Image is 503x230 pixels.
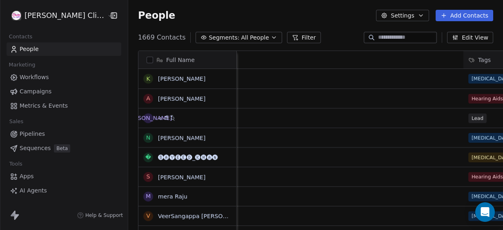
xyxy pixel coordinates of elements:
span: Tags [478,56,491,64]
span: Pipelines [20,130,45,138]
span: Workflows [20,73,49,82]
a: Pipelines [7,127,121,141]
span: AI Agents [20,186,47,195]
span: Sequences [20,144,51,153]
span: Beta [54,144,70,153]
a: Campaigns [7,85,121,98]
span: Sales [6,115,27,128]
a: రమేష్ [158,115,175,122]
button: [PERSON_NAME] Clinic External [10,9,101,22]
div: K [147,75,150,83]
span: Segments: [209,33,239,42]
span: All People [241,33,269,42]
div: [PERSON_NAME] [125,114,172,122]
span: 1669 Contacts [138,33,185,42]
a: [PERSON_NAME] [158,75,205,82]
a: Workflows [7,71,121,84]
div: � [145,153,151,161]
a: VeerSangappa [PERSON_NAME] [158,213,249,219]
a: Metrics & Events [7,99,121,113]
a: Apps [7,170,121,183]
span: Tools [6,158,26,170]
div: Full Name [138,51,236,69]
span: Lead [468,113,487,123]
div: m [146,192,151,201]
span: Marketing [5,59,39,71]
a: [PERSON_NAME] [158,95,205,102]
span: People [138,9,175,22]
span: People [20,45,39,53]
a: 🅢🅐🅨🅔🅔🅓_🅚🅗🅐🅝 [158,154,218,161]
div: N [146,133,150,142]
span: Apps [20,172,34,181]
span: Campaigns [20,87,51,96]
span: Metrics & Events [20,102,68,110]
a: Help & Support [77,212,123,219]
a: People [7,42,121,56]
button: Add Contacts [436,10,493,21]
a: mera Raju [158,193,187,200]
span: Contacts [5,31,36,43]
button: Edit View [447,32,493,43]
div: Open Intercom Messenger [475,202,495,222]
button: Filter [287,32,321,43]
button: Settings [376,10,429,21]
a: [PERSON_NAME] [158,174,205,180]
span: Help & Support [85,212,123,219]
div: S [147,172,150,181]
a: [PERSON_NAME] [158,135,205,141]
span: Full Name [166,56,195,64]
img: RASYA-Clinic%20Circle%20icon%20Transparent.png [11,11,21,20]
div: V [146,212,150,220]
a: AI Agents [7,184,121,197]
div: A [146,94,150,103]
span: [PERSON_NAME] Clinic External [24,10,105,21]
a: SequencesBeta [7,142,121,155]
